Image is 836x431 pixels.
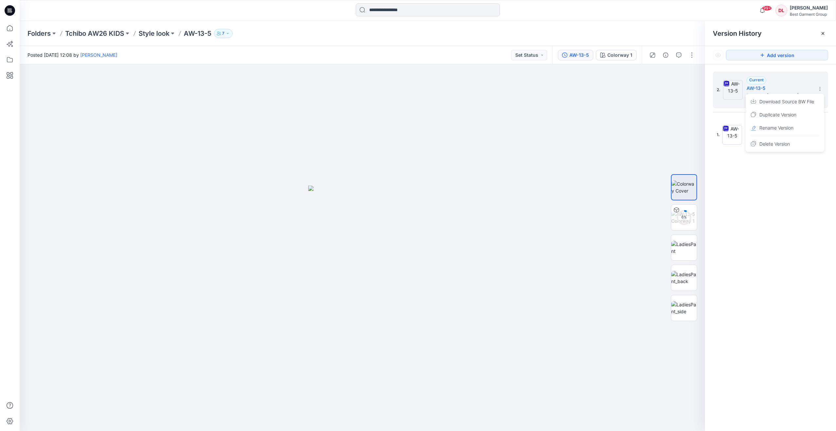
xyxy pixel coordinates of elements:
[722,125,742,145] img: AW-13-5
[214,29,233,38] button: 7
[139,29,169,38] a: Style look
[607,51,632,59] div: Colorway 1
[28,29,51,38] a: Folders
[222,30,224,37] p: 7
[660,50,671,60] button: Details
[713,30,762,37] span: Version History
[759,111,796,119] span: Duplicate Version
[596,50,636,60] button: Colorway 1
[717,132,720,138] span: 1.
[671,241,697,255] img: LadiesPant
[759,124,793,132] span: Rename Version
[762,6,772,11] span: 99+
[676,215,692,220] div: 6 %
[775,5,787,16] div: DL
[672,180,696,194] img: Colorway Cover
[65,29,124,38] a: Tchibo AW26 KIDS
[558,50,593,60] button: AW-13-5
[80,52,117,58] a: [PERSON_NAME]
[308,186,416,431] img: eyJhbGciOiJIUzI1NiIsImtpZCI6IjAiLCJzbHQiOiJzZXMiLCJ0eXAiOiJKV1QifQ.eyJkYXRhIjp7InR5cGUiOiJzdG9yYW...
[726,50,828,60] button: Add version
[717,87,720,93] span: 2.
[184,29,211,38] p: AW-13-5
[713,50,723,60] button: Show Hidden Versions
[759,140,790,148] span: Delete Version
[671,301,697,315] img: LadiesPant_side
[671,211,697,224] img: AW-13-5 Colorway 1
[790,12,828,17] div: Best Garment Group
[747,84,812,92] h5: AW-13-5
[569,51,589,59] div: AW-13-5
[28,51,117,58] span: Posted [DATE] 12:08 by
[747,92,812,99] span: Posted by: Deyang Ling
[820,31,826,36] button: Close
[749,77,764,82] span: Current
[790,4,828,12] div: [PERSON_NAME]
[671,271,697,285] img: LadiesPant_back
[723,80,743,100] img: AW-13-5
[759,98,814,106] span: Download Source BW File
